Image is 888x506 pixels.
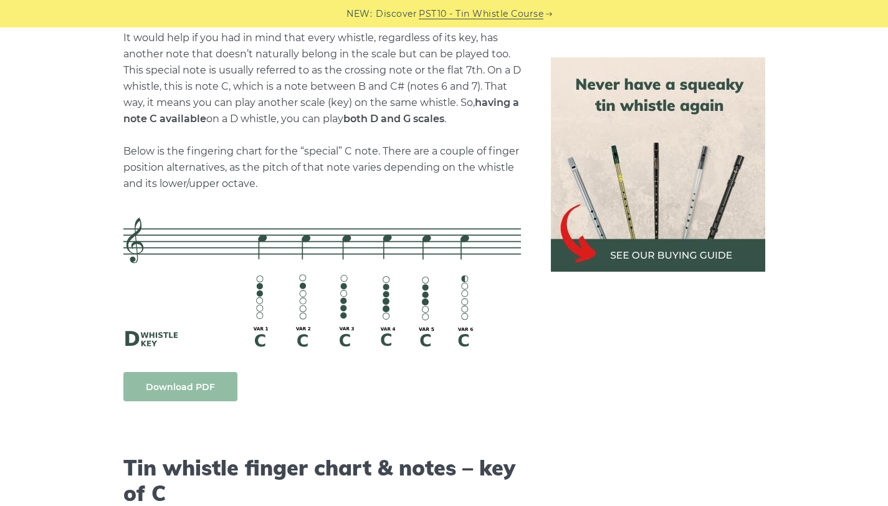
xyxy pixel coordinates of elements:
[419,7,543,21] a: PST10 - Tin Whistle Course
[551,57,765,272] img: tin whistle buying guide
[123,217,521,347] img: C natural fingering on D whistle
[123,372,237,401] a: Download PDF
[376,7,417,21] span: Discover
[123,30,521,192] p: It would help if you had in mind that every whistle, regardless of its key, has another note that...
[343,113,444,125] strong: both D and G scales
[346,7,372,21] span: NEW:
